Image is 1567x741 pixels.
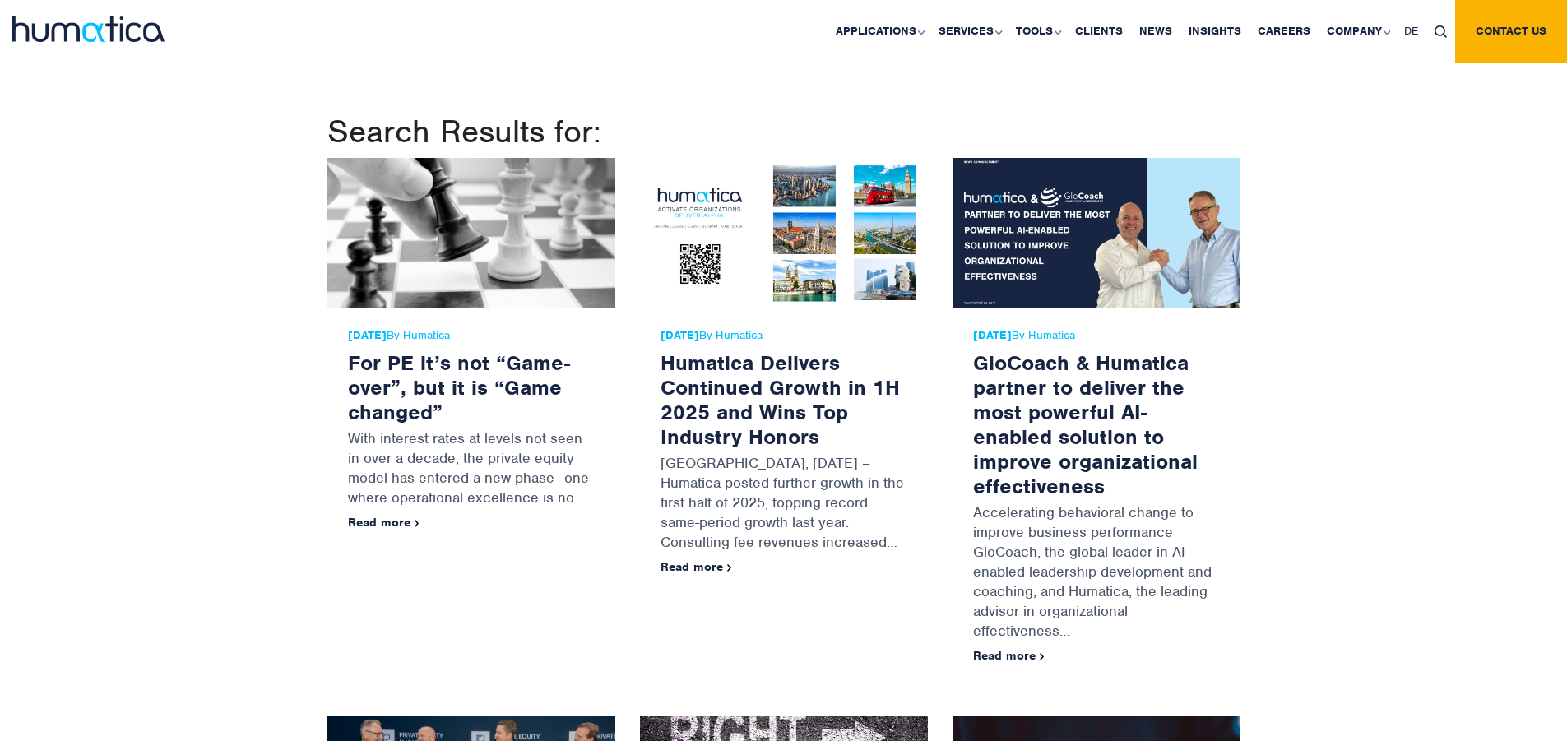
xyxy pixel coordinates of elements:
[1040,653,1045,660] img: arrowicon
[973,350,1198,499] a: GloCoach & Humatica partner to deliver the most powerful AI-enabled solution to improve organizat...
[973,648,1045,663] a: Read more
[727,564,732,572] img: arrowicon
[973,329,1220,342] span: By Humatica
[661,350,900,450] a: Humatica Delivers Continued Growth in 1H 2025 and Wins Top Industry Honors
[973,498,1220,649] p: Accelerating behavioral change to improve business performance GloCoach, the global leader in AI-...
[327,112,1240,151] h1: Search Results for:
[1435,25,1447,38] img: search_icon
[348,515,420,530] a: Read more
[348,350,570,425] a: For PE it’s not “Game-over”, but it is “Game changed”
[661,329,907,342] span: By Humatica
[1404,24,1418,38] span: DE
[953,158,1240,308] img: GloCoach & Humatica partner to deliver the most powerful AI-enabled solution to improve organizat...
[12,16,165,42] img: logo
[348,328,387,342] strong: [DATE]
[661,559,732,574] a: Read more
[327,158,615,308] img: For PE it’s not “Game-over”, but it is “Game changed”
[661,328,699,342] strong: [DATE]
[348,329,595,342] span: By Humatica
[415,520,420,527] img: arrowicon
[348,424,595,516] p: With interest rates at levels not seen in over a decade, the private equity model has entered a n...
[640,158,928,308] img: Humatica Delivers Continued Growth in 1H 2025 and Wins Top Industry Honors
[973,328,1012,342] strong: [DATE]
[661,449,907,560] p: [GEOGRAPHIC_DATA], [DATE] – Humatica posted further growth in the first half of 2025, topping rec...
